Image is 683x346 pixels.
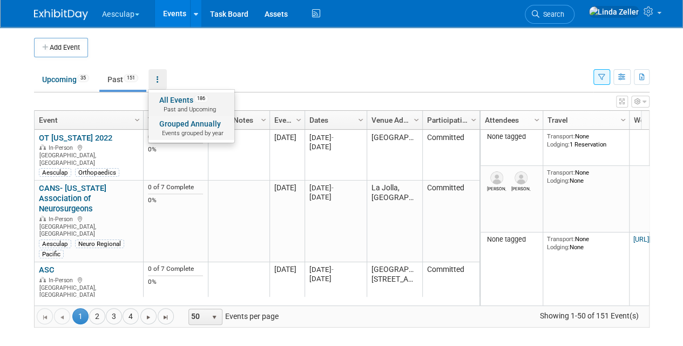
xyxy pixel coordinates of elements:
td: [DATE] [269,130,305,181]
span: Events per page [174,308,289,324]
td: [DATE] [269,181,305,262]
a: Event Notes [213,111,262,129]
div: [DATE] [309,265,362,274]
span: Transport: [547,169,575,176]
span: Lodging: [547,177,570,184]
span: - [332,134,334,142]
div: [GEOGRAPHIC_DATA], [GEOGRAPHIC_DATA] [39,214,138,238]
a: Event Month [274,111,297,129]
a: Venue Address [371,111,415,129]
a: Search [525,5,574,24]
span: Column Settings [469,116,478,124]
div: 0% [148,145,203,154]
span: Lodging: [547,141,570,148]
a: Grouped AnnuallyEvents grouped by year [148,116,234,140]
span: Transport: [547,132,575,140]
div: None tagged [484,235,538,244]
div: Joseph Cabuco [487,184,506,191]
td: [DATE] [269,262,305,337]
span: Column Settings [356,116,365,124]
span: Transport: [547,235,575,243]
span: Events grouped by year [159,129,224,138]
span: 1 [72,308,89,324]
img: Joseph Cabuco [490,171,503,184]
a: Go to the next page [140,308,157,324]
img: Linda Zeller [589,6,639,18]
a: Go to the first page [37,308,53,324]
span: Column Settings [294,116,303,124]
a: 2 [89,308,105,324]
div: 0 of 7 Complete [148,265,203,273]
img: In-Person Event [39,144,46,150]
span: 151 [124,74,138,82]
div: None tagged [484,132,538,141]
span: Past and Upcoming [159,105,224,114]
span: select [210,313,219,322]
div: Orthopaedics [75,168,119,177]
a: Column Settings [131,111,143,127]
a: Column Settings [355,111,367,127]
div: [DATE] [309,183,362,192]
a: Dates [309,111,360,129]
td: La Jolla, [GEOGRAPHIC_DATA] [367,181,422,262]
span: Column Settings [532,116,541,124]
div: [DATE] [309,192,362,202]
div: Aesculap [39,239,71,248]
div: None 1 Reservation [547,132,625,148]
td: [GEOGRAPHIC_DATA] [367,130,422,181]
span: Column Settings [412,116,421,124]
div: 0 of 7 Complete [148,183,203,191]
a: Column Settings [410,111,422,127]
a: Go to the previous page [54,308,70,324]
div: [DATE] [309,274,362,283]
span: 35 [77,74,89,82]
span: Column Settings [619,116,627,124]
a: OT [US_STATE] 2022 [39,133,112,143]
div: [DATE] [309,133,362,142]
span: Showing 1-50 of 151 Event(s) [530,308,648,323]
span: Column Settings [259,116,268,124]
a: Past151 [99,69,146,90]
a: Column Settings [468,111,479,127]
span: - [332,184,334,192]
img: Mike Olesky [515,171,528,184]
span: Go to the previous page [58,313,66,322]
span: 186 [194,95,208,103]
div: 0% [148,278,203,286]
span: 50 [189,309,207,324]
span: Column Settings [133,116,141,124]
td: Committed [422,262,479,337]
div: None None [547,169,625,184]
a: CANS- [US_STATE] Association of Neurosurgeons [39,183,106,214]
div: [GEOGRAPHIC_DATA], [GEOGRAPHIC_DATA] [39,143,138,167]
span: In-Person [49,277,76,284]
a: Column Settings [293,111,305,127]
span: Search [539,10,564,18]
img: In-Person Event [39,277,46,282]
div: Neuro Regional [75,239,124,248]
a: Column Settings [617,111,629,127]
span: Go to the last page [161,313,170,322]
span: Lodging: [547,243,570,251]
a: Column Settings [258,111,269,127]
span: Go to the next page [144,313,153,322]
a: 4 [123,308,139,324]
a: ASC [39,265,55,275]
td: Committed [422,130,479,181]
a: Attendees [485,111,536,129]
a: All Events186 Past and Upcoming [148,92,234,116]
a: Travel [547,111,622,129]
div: [DATE] [309,142,362,151]
span: - [332,265,334,274]
span: In-Person [49,216,76,223]
a: 3 [106,308,122,324]
img: In-Person Event [39,216,46,221]
a: Upcoming35 [34,69,97,90]
span: In-Person [49,144,76,151]
td: Committed [422,181,479,262]
a: Event [39,111,136,129]
td: [GEOGRAPHIC_DATA] [STREET_ADDRESS] [367,262,422,337]
a: Participation [427,111,472,129]
a: Go to the last page [158,308,174,324]
span: Go to the first page [40,313,49,322]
